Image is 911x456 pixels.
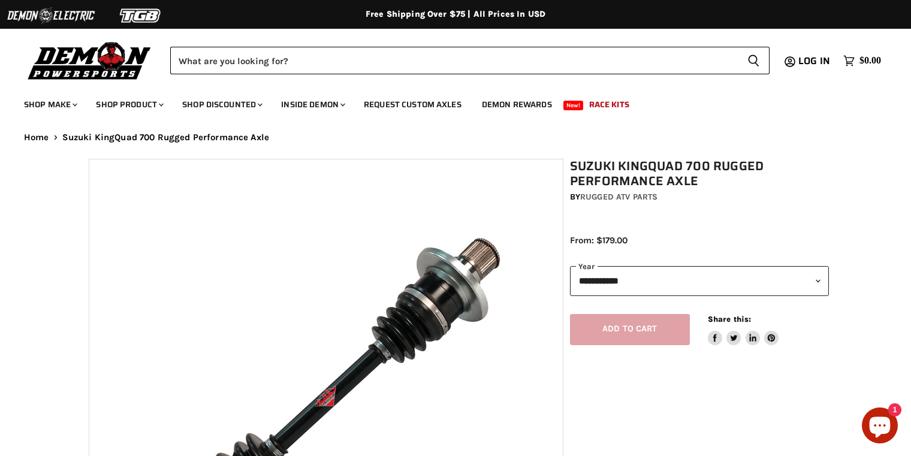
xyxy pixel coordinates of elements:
a: Log in [793,56,837,67]
form: Product [170,47,770,74]
button: Search [738,47,770,74]
a: Shop Make [15,92,85,117]
img: Demon Powersports [24,39,155,81]
input: Search [170,47,738,74]
aside: Share this: [708,314,779,346]
h1: Suzuki KingQuad 700 Rugged Performance Axle [570,159,829,189]
a: Demon Rewards [473,92,561,117]
ul: Main menu [15,87,878,117]
img: Demon Electric Logo 2 [6,4,96,27]
span: New! [563,101,584,110]
span: Suzuki KingQuad 700 Rugged Performance Axle [62,132,269,143]
a: Rugged ATV Parts [580,192,657,202]
a: Inside Demon [272,92,352,117]
a: Home [24,132,49,143]
a: Request Custom Axles [355,92,470,117]
span: Share this: [708,315,751,324]
div: by [570,191,829,204]
a: $0.00 [837,52,887,70]
select: year [570,266,829,295]
a: Shop Product [87,92,171,117]
a: Shop Discounted [173,92,270,117]
span: Log in [798,53,830,68]
span: From: $179.00 [570,235,628,246]
a: Race Kits [580,92,638,117]
span: $0.00 [859,55,881,67]
inbox-online-store-chat: Shopify online store chat [858,407,901,446]
img: TGB Logo 2 [96,4,186,27]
